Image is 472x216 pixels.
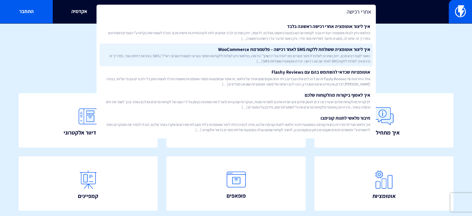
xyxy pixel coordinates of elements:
[100,44,373,67] a: איך ליצור אוטומציה ששולחת ללקוח SMS לאחר רכישה – פלטפורמת WooCommerceכאשר לקוח רוכש מכם, ייתכן שת...
[314,93,453,148] a: איך מתחילים?
[19,156,158,211] a: קמפיינים
[100,89,373,112] a: איך לאסוף ביקורות מהלקוחות שלכםלביקורות מהלקוחות שלכם יש ערכים רבים לעסק שלכם והם ישרתו אתכם למטר...
[100,21,373,44] a: איך ליצור אוטומציה אחרי רכישה ראשונה בלבדבפלאשי ניתן לבנות אוטומציה ייעודית עבור לקוחות שרכשו בפע...
[314,156,453,211] a: אוטומציות
[372,192,395,200] span: אוטומציות
[227,192,246,200] span: פופאפים
[102,30,370,41] span: בפלאשי ניתן לבנות אוטומציה ייעודית עבור לקוחות שרכשו בפעם הראשונה אצלכם. לדוגמה, ייתכן שתרצו לברך...
[64,129,113,137] span: תבניות דיוור אלקטרוני
[100,66,373,89] a: אוטומציות שכדאי להשתמש בהם עם Flashy Reviewsאחד היתרונות של Flashy Reviews זה שכל הכלים שלנו עובד...
[9,33,463,45] h1: איך אפשר לעזור?
[102,53,370,64] span: כאשר לקוח רוכש מכם, ייתכן שתרצו לשלוח לו מסר מסויים כמו “תודה על רכישתך” וכדומה, בפלאשי ניתן לשלו...
[102,122,370,132] span: איך פלאשי מגדילה מכירות בחנות קונימבו באמצעות חיבור פלאשי לחנות קונימבו שלכם, תהיה לכם היכולת ליצ...
[102,76,370,87] span: אחד היתרונות של Flashy Reviews זה שכל הכלים שלנו עובדים ביחד תחת אקוסיסטם אחיד של פלאשי, זה אומר ...
[100,112,373,135] a: חיבור פלאשי לחנות קונימבואיך פלאשי מגדילה מכירות בחנות קונימבו באמצעות חיבור פלאשי לחנות קונימבו ...
[78,192,98,200] span: קמפיינים
[368,129,399,137] span: איך מתחילים?
[19,93,158,148] a: תבניות דיוור אלקטרוני
[102,99,370,110] span: לביקורות מהלקוחות שלכם יש ערכים רבים לעסק שלכם והם ישרתו אתכם למטרות שונות, העיקריות שבהן היא להג...
[97,5,376,19] input: חיפוש מהיר...
[166,156,305,211] a: פופאפים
